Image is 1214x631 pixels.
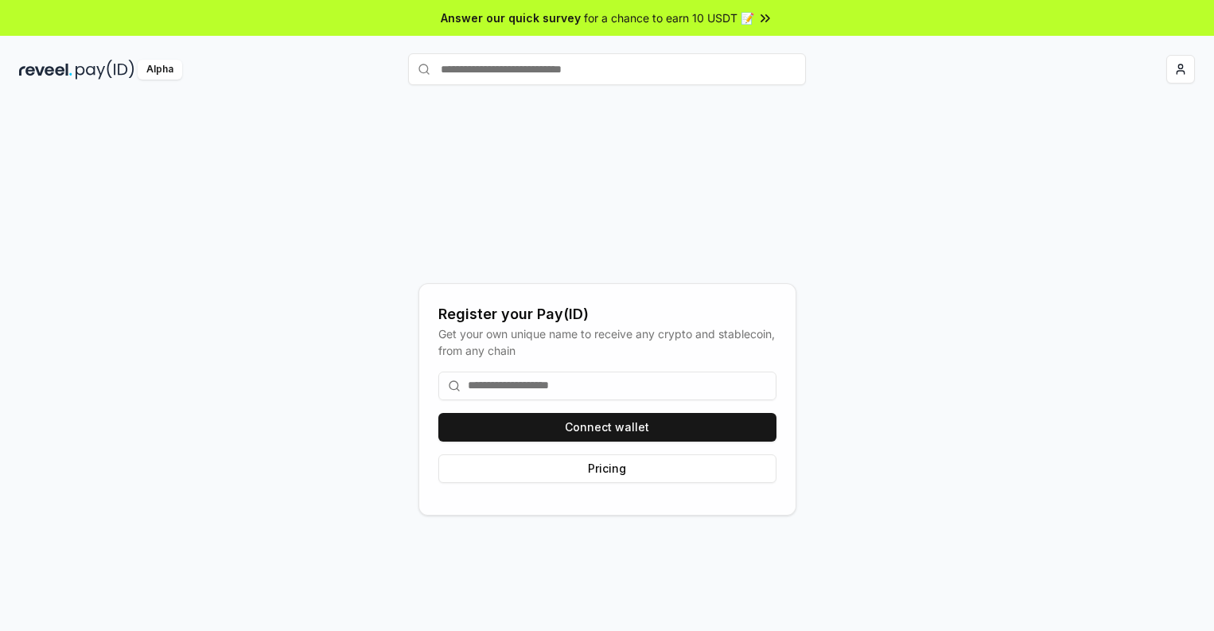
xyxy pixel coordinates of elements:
span: Answer our quick survey [441,10,581,26]
div: Alpha [138,60,182,80]
div: Register your Pay(ID) [438,303,776,325]
img: reveel_dark [19,60,72,80]
img: pay_id [76,60,134,80]
button: Connect wallet [438,413,776,442]
button: Pricing [438,454,776,483]
div: Get your own unique name to receive any crypto and stablecoin, from any chain [438,325,776,359]
span: for a chance to earn 10 USDT 📝 [584,10,754,26]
